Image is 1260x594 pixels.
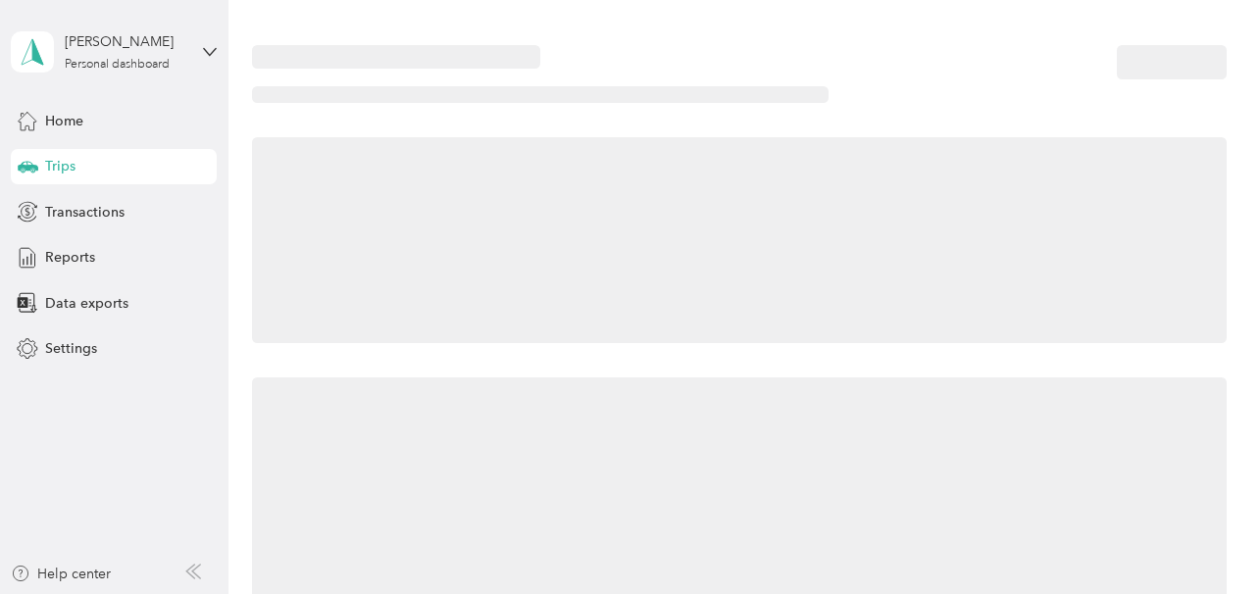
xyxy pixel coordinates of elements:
span: Trips [45,156,76,176]
span: Transactions [45,202,125,223]
span: Data exports [45,293,128,314]
button: Help center [11,564,111,584]
div: [PERSON_NAME] [65,31,187,52]
span: Settings [45,338,97,359]
iframe: Everlance-gr Chat Button Frame [1150,484,1260,594]
span: Home [45,111,83,131]
span: Reports [45,247,95,268]
div: Personal dashboard [65,59,170,71]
